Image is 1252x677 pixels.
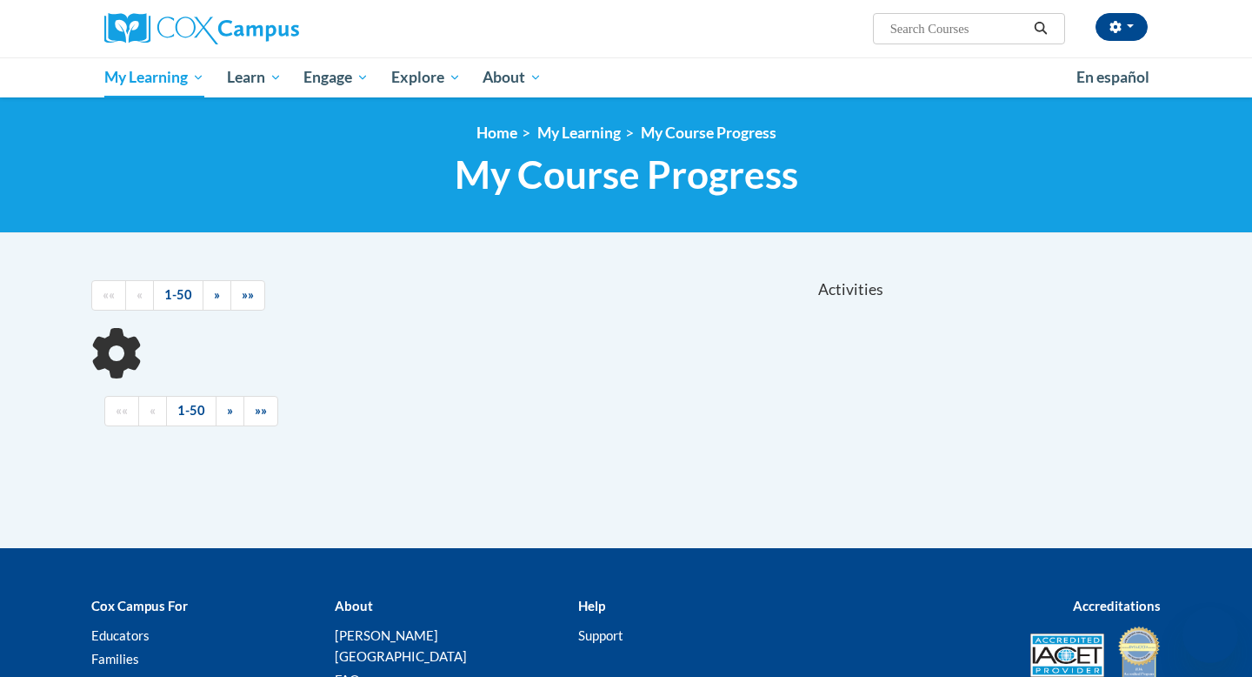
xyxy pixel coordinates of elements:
input: Search Courses [889,18,1028,39]
a: Cox Campus [104,13,435,44]
span: « [137,287,143,302]
span: Explore [391,67,461,88]
a: Educators [91,627,150,643]
b: Accreditations [1073,598,1161,613]
img: Accredited IACET® Provider [1030,633,1104,677]
a: End [243,396,278,426]
a: Engage [292,57,380,97]
span: »» [255,403,267,418]
iframe: Button to launch messaging window [1182,607,1238,663]
img: Cox Campus [104,13,299,44]
span: «« [116,403,128,418]
span: About [483,67,542,88]
a: Families [91,651,139,667]
a: 1-50 [153,280,203,311]
span: » [214,287,220,302]
a: My Learning [93,57,216,97]
a: Explore [380,57,472,97]
a: Begining [91,280,126,311]
a: My Course Progress [641,124,776,142]
span: My Learning [104,67,204,88]
span: «« [103,287,115,302]
span: Learn [227,67,282,88]
span: Engage [303,67,369,88]
a: Previous [138,396,167,426]
div: Main menu [78,57,1174,97]
b: Cox Campus For [91,598,188,613]
a: Home [476,124,517,142]
a: En español [1065,59,1161,96]
button: Search [1028,18,1054,39]
a: Next [203,280,231,311]
b: About [335,598,373,613]
a: Previous [125,280,154,311]
a: [PERSON_NAME][GEOGRAPHIC_DATA] [335,627,467,664]
a: My Learning [537,124,621,142]
span: My Course Progress [455,151,798,198]
span: Activities [818,280,883,299]
a: Learn [216,57,293,97]
a: Next [216,396,244,426]
span: »» [242,287,254,302]
span: » [227,403,233,418]
span: En español [1076,68,1149,86]
a: 1-50 [166,396,216,426]
span: « [150,403,156,418]
a: Begining [104,396,139,426]
a: Support [578,627,623,643]
b: Help [578,598,605,613]
button: Account Settings [1095,13,1148,41]
a: About [472,57,554,97]
a: End [230,280,265,311]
